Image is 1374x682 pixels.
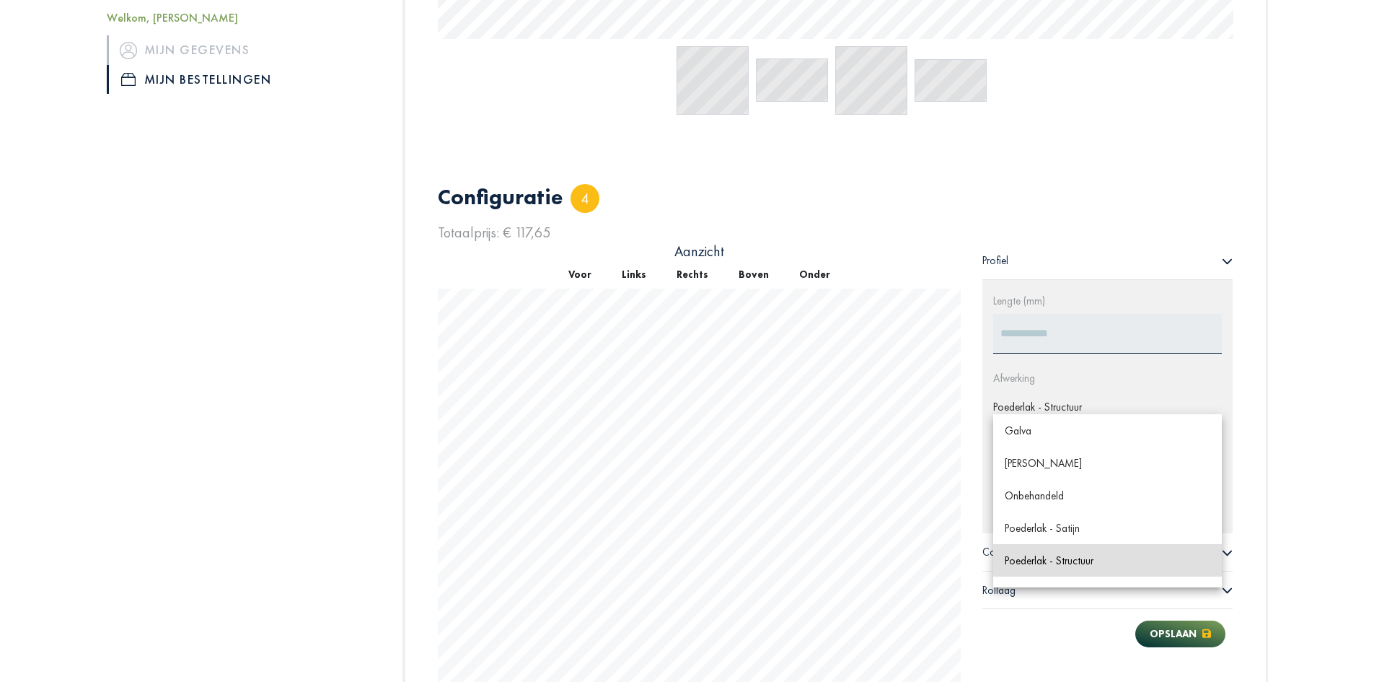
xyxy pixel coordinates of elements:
[982,253,1008,268] span: Profiel
[674,242,724,261] span: Aanzicht
[982,545,1018,559] span: Console
[993,414,1223,587] ng-dropdown-panel: Options list
[993,294,1045,308] label: Lengte (mm)
[1005,521,1080,535] span: Poederlak - Satijn
[1005,424,1031,437] span: Galva
[607,261,661,289] button: Links
[107,35,381,64] a: iconMijn gegevens
[1005,489,1064,502] span: Onbehandeld
[1135,621,1225,647] button: Opslaan
[661,261,723,289] button: Rechts
[107,11,381,25] h5: Welkom, [PERSON_NAME]
[982,583,1016,598] span: Rollaag
[1005,456,1082,470] span: [PERSON_NAME]
[1005,554,1093,567] span: Poederlak - Structuur
[784,261,845,289] button: Onder
[723,261,784,289] button: Boven
[121,73,136,86] img: icon
[1005,586,1090,600] span: poederlak op galva
[993,371,1035,385] label: Afwerking
[553,261,607,289] button: Voor
[438,223,1233,242] div: Totaalprijs: € 117,65
[107,65,381,94] a: iconMijn bestellingen
[438,184,563,210] h1: Configuratie
[120,41,137,58] img: icon
[571,184,599,213] div: 4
